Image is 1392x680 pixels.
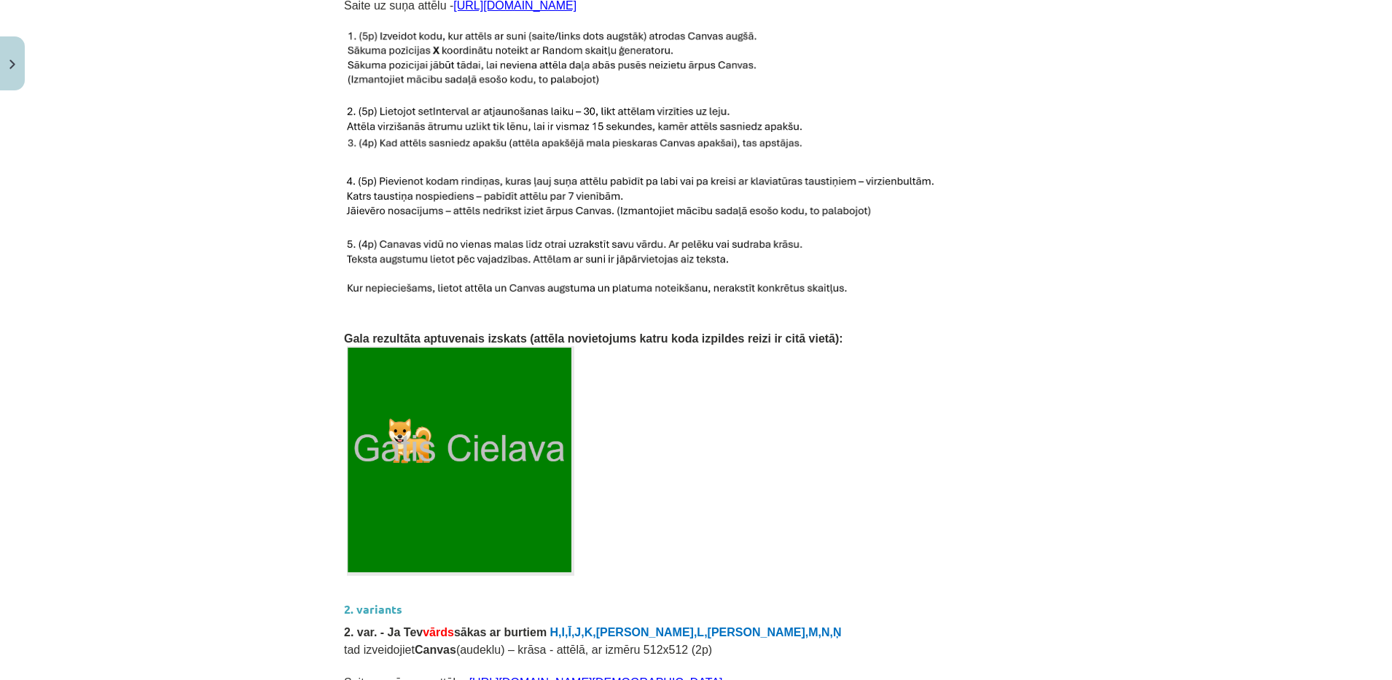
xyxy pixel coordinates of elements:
[344,626,547,638] span: 2. var. - Ja Tev sākas ar burtiem
[344,644,712,656] span: tad izveidojiet (audeklu) – krāsa - attēlā, ar izmēru 512x512 (2p)
[344,332,843,345] span: Gala rezultāta aptuvenais izskats (attēla novietojums katru koda izpildes reizi ir citā vietā):
[347,346,574,576] img: Attēls, kurā ir kaķis, zaļš Apraksts ģenerēts automātiski
[9,60,15,69] img: icon-close-lesson-0947bae3869378f0d4975bcd49f059093ad1ed9edebbc8119c70593378902aed.svg
[423,626,454,638] span: vārds
[415,644,456,656] b: Canvas
[550,626,842,638] span: H,I,Ī,J,K,[PERSON_NAME],L,[PERSON_NAME],M,N,Ņ
[344,601,402,617] strong: 2. variants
